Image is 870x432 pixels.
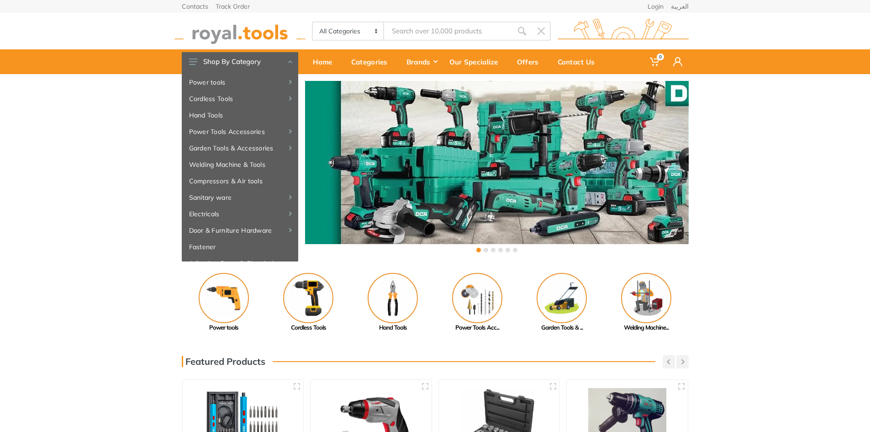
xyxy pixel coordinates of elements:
div: Contact Us [551,52,607,71]
div: Offers [511,52,551,71]
button: Shop By Category [182,52,298,71]
img: Royal - Cordless Tools [283,273,333,323]
a: Power tools [182,273,266,332]
img: Royal - Hand Tools [368,273,418,323]
div: Power Tools Acc... [435,323,520,332]
a: Welding Machine... [604,273,689,332]
div: Power tools [182,323,266,332]
div: Cordless Tools [266,323,351,332]
input: Site search [384,21,512,41]
a: Contact Us [551,49,607,74]
a: Power Tools Acc... [435,273,520,332]
select: Category [313,22,385,40]
a: Contacts [182,3,208,10]
div: Hand Tools [351,323,435,332]
a: Welding Machine & Tools [182,156,298,173]
a: Track Order [216,3,250,10]
a: Power Tools Accessories [182,123,298,140]
a: Login [648,3,664,10]
a: Our Specialize [443,49,511,74]
a: Power tools [182,74,298,91]
a: Fastener [182,239,298,255]
img: Royal - Welding Machine & Tools [621,273,671,323]
a: Door & Furniture Hardware [182,222,298,239]
div: Home [306,52,345,71]
div: Our Specialize [443,52,511,71]
a: Sanitary ware [182,189,298,206]
a: 0 [643,49,667,74]
div: Garden Tools & ... [520,323,604,332]
a: Garden Tools & Accessories [182,140,298,156]
img: Royal - Power tools [199,273,249,323]
img: royal.tools Logo [174,19,306,44]
div: Welding Machine... [604,323,689,332]
a: Hand Tools [182,107,298,123]
a: العربية [671,3,689,10]
a: Cordless Tools [266,273,351,332]
img: Royal - Garden Tools & Accessories [537,273,587,323]
div: Brands [400,52,443,71]
img: Royal - Power Tools Accessories [452,273,502,323]
a: Adhesive, Spray & Chemical [182,255,298,272]
a: Garden Tools & ... [520,273,604,332]
a: Home [306,49,345,74]
img: royal.tools Logo [558,19,689,44]
div: Categories [345,52,400,71]
a: Cordless Tools [182,91,298,107]
h3: Featured Products [182,356,265,367]
a: Hand Tools [351,273,435,332]
span: 0 [657,53,664,60]
a: Categories [345,49,400,74]
a: Electricals [182,206,298,222]
a: Offers [511,49,551,74]
a: Compressors & Air tools [182,173,298,189]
